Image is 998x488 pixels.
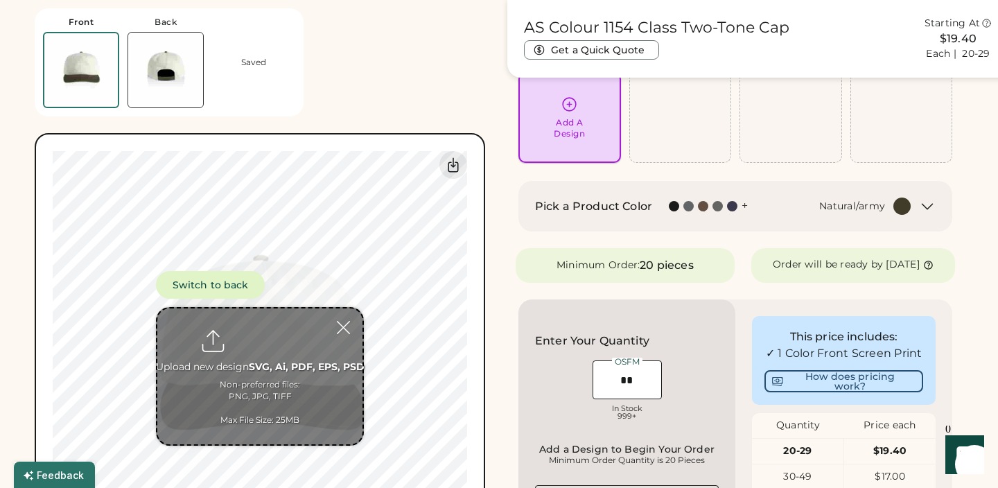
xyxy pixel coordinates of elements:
[819,200,885,214] div: Natural/army
[773,258,884,272] div: Order will be ready by
[593,405,662,420] div: In Stock 999+
[557,259,640,272] div: Minimum Order:
[752,419,844,433] div: Quantity
[156,271,265,299] button: Switch to back
[844,444,936,458] div: $19.40
[241,57,266,68] div: Saved
[752,470,843,484] div: 30-49
[44,33,118,107] img: AS Colour 1154 Natural/army Front Thumbnail
[155,17,177,28] div: Back
[535,333,649,349] h2: Enter Your Quantity
[764,370,923,392] button: How does pricing work?
[539,455,715,466] div: Minimum Order Quantity is 20 Pieces
[640,257,693,274] div: 20 pieces
[764,345,923,362] div: ✓ 1 Color Front Screen Print
[524,40,659,60] button: Get a Quick Quote
[844,419,936,433] div: Price each
[524,18,789,37] h1: AS Colour 1154 Class Two-Tone Cap
[752,444,843,458] div: 20-29
[539,444,715,455] div: Add a Design to Begin Your Order
[844,470,936,484] div: $17.00
[742,198,748,214] div: +
[926,47,990,61] div: Each | 20-29
[69,17,94,28] div: Front
[612,358,642,366] div: OSFM
[535,198,652,215] h2: Pick a Product Color
[554,117,585,139] div: Add A Design
[128,33,203,107] img: AS Colour 1154 Natural/army Back Thumbnail
[925,17,981,31] div: Starting At
[439,151,467,179] div: Download Front Mockup
[886,258,920,272] div: [DATE]
[249,360,365,373] strong: SVG, Ai, PDF, EPS, PSD
[764,329,923,345] div: This price includes:
[156,360,365,374] div: Upload new design
[932,426,992,485] iframe: Front Chat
